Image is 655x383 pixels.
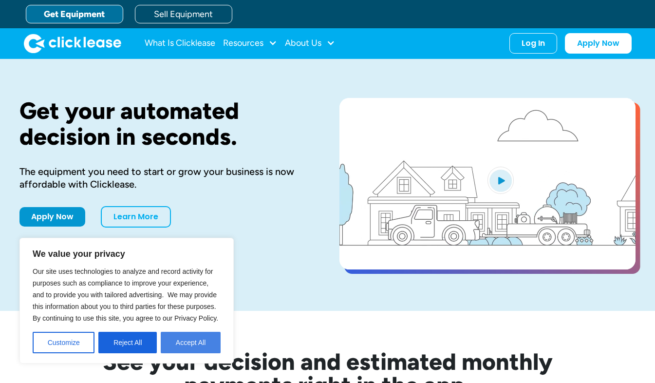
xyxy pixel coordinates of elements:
[285,34,335,53] div: About Us
[19,207,85,227] a: Apply Now
[145,34,215,53] a: What Is Clicklease
[33,248,221,260] p: We value your privacy
[24,34,121,53] img: Clicklease logo
[19,238,234,364] div: We value your privacy
[33,268,218,322] span: Our site uses technologies to analyze and record activity for purposes such as compliance to impr...
[339,98,636,269] a: open lightbox
[565,33,632,54] a: Apply Now
[161,332,221,353] button: Accept All
[223,34,277,53] div: Resources
[101,206,171,228] a: Learn More
[135,5,232,23] a: Sell Equipment
[33,332,94,353] button: Customize
[98,332,157,353] button: Reject All
[522,38,545,48] div: Log In
[19,98,308,150] h1: Get your automated decision in seconds.
[26,5,123,23] a: Get Equipment
[24,34,121,53] a: home
[19,165,308,191] div: The equipment you need to start or grow your business is now affordable with Clicklease.
[487,167,514,194] img: Blue play button logo on a light blue circular background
